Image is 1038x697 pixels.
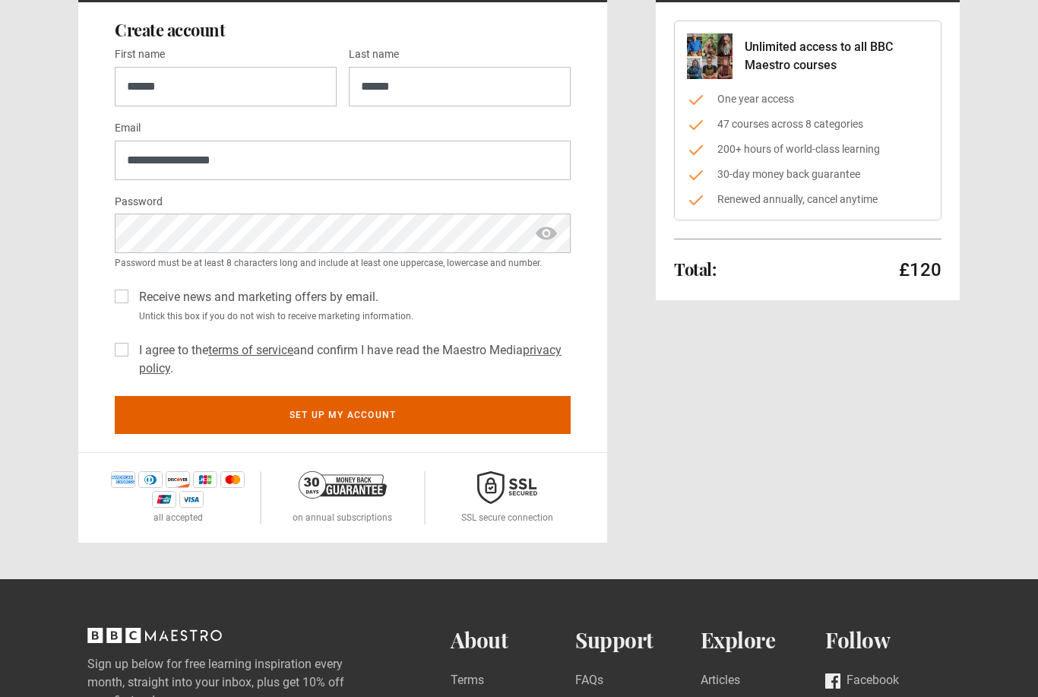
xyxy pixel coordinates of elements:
a: BBC Maestro, back to top [87,634,222,648]
svg: BBC Maestro, back to top [87,628,222,643]
a: Terms [451,671,484,692]
p: £120 [899,258,941,282]
img: 30-day-money-back-guarantee-c866a5dd536ff72a469b.png [299,471,387,499]
li: 30-day money back guarantee [687,166,929,182]
h2: Total: [674,260,716,278]
li: One year access [687,91,929,107]
label: First name [115,46,165,64]
li: 47 courses across 8 categories [687,116,929,132]
small: Untick this box if you do not wish to receive marketing information. [133,309,571,323]
img: mastercard [220,471,245,488]
p: SSL secure connection [461,511,553,524]
p: all accepted [153,511,203,524]
label: Password [115,193,163,211]
li: 200+ hours of world-class learning [687,141,929,157]
img: unionpay [152,491,176,508]
h2: Follow [825,628,951,653]
span: show password [534,214,559,253]
img: amex [111,471,135,488]
a: terms of service [208,343,293,357]
label: Last name [349,46,399,64]
small: Password must be at least 8 characters long and include at least one uppercase, lowercase and num... [115,256,571,270]
h2: Support [575,628,701,653]
img: discover [166,471,190,488]
h2: About [451,628,576,653]
p: Unlimited access to all BBC Maestro courses [745,38,929,74]
li: Renewed annually, cancel anytime [687,192,929,208]
h2: Explore [701,628,826,653]
img: diners [138,471,163,488]
img: visa [179,491,204,508]
a: Articles [701,671,740,692]
button: Set up my account [115,396,571,434]
p: on annual subscriptions [293,511,392,524]
label: Email [115,119,141,138]
img: jcb [193,471,217,488]
a: FAQs [575,671,603,692]
label: I agree to the and confirm I have read the Maestro Media . [133,341,571,378]
label: Receive news and marketing offers by email. [133,288,378,306]
a: Facebook [825,671,899,692]
h2: Create account [115,21,571,39]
